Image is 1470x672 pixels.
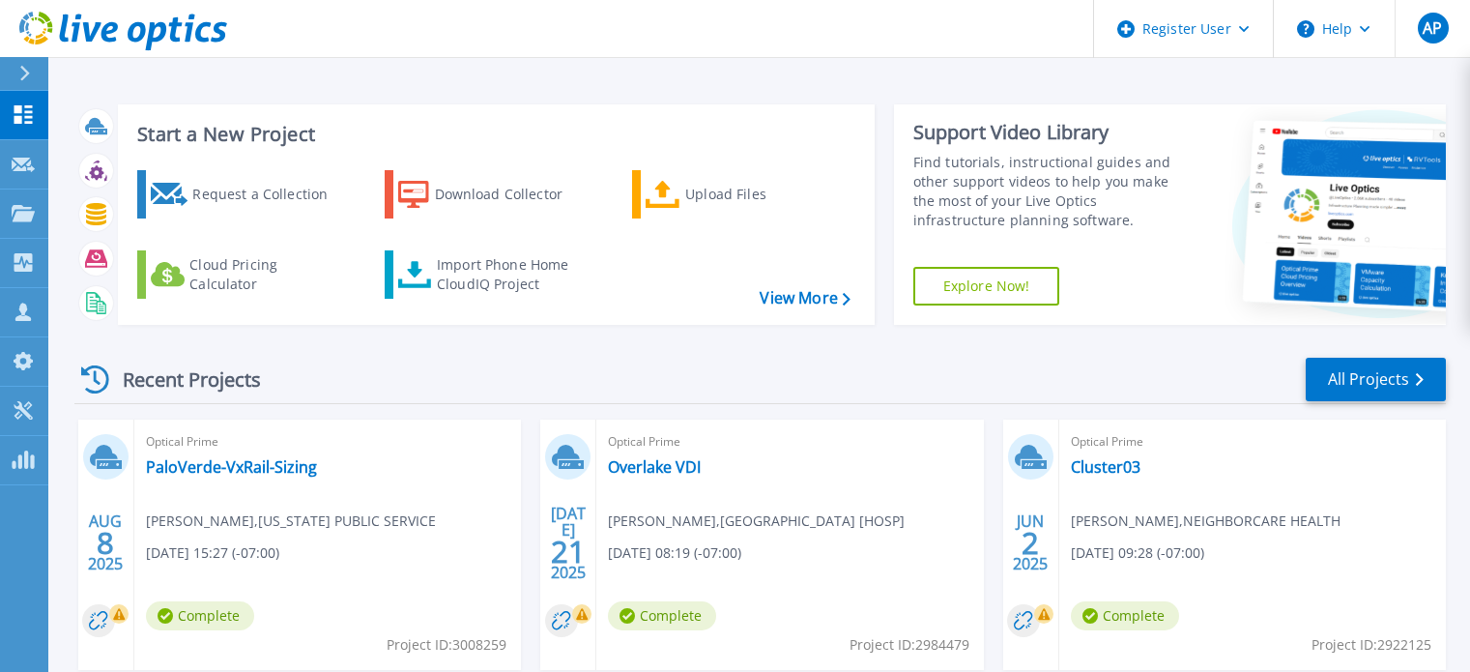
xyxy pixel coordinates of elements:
div: Recent Projects [74,356,287,403]
a: View More [760,289,850,307]
span: 21 [551,543,586,560]
span: 8 [97,535,114,551]
a: Cluster03 [1071,457,1140,477]
span: Optical Prime [608,431,971,453]
span: [PERSON_NAME] , NEIGHBORCARE HEALTH [1071,511,1340,532]
a: Request a Collection [137,170,353,219]
span: Optical Prime [1071,431,1434,453]
div: [DATE] 2025 [550,508,587,578]
h3: Start a New Project [137,124,850,145]
span: [DATE] 08:19 (-07:00) [608,542,741,564]
span: Project ID: 2984479 [850,634,969,656]
div: Find tutorials, instructional guides and other support videos to help you make the most of your L... [913,153,1191,230]
span: Optical Prime [146,431,509,453]
a: Cloud Pricing Calculator [137,250,353,299]
span: [PERSON_NAME] , [US_STATE] PUBLIC SERVICE [146,511,436,532]
span: Complete [608,601,716,630]
div: Request a Collection [192,175,347,214]
a: Download Collector [385,170,600,219]
span: [DATE] 15:27 (-07:00) [146,542,279,564]
span: Complete [146,601,254,630]
span: AP [1423,20,1442,36]
div: AUG 2025 [87,508,124,578]
span: [DATE] 09:28 (-07:00) [1071,542,1204,564]
div: Cloud Pricing Calculator [189,255,344,294]
div: Download Collector [435,175,590,214]
a: Explore Now! [913,267,1060,306]
div: Import Phone Home CloudIQ Project [437,255,588,294]
div: Upload Files [685,175,840,214]
span: Project ID: 2922125 [1311,634,1431,656]
span: Project ID: 3008259 [387,634,506,656]
span: [PERSON_NAME] , [GEOGRAPHIC_DATA] [HOSP] [608,511,905,532]
span: Complete [1071,601,1179,630]
div: Support Video Library [913,120,1191,145]
a: PaloVerde-VxRail-Sizing [146,457,317,477]
div: JUN 2025 [1012,508,1049,578]
a: All Projects [1306,358,1446,401]
span: 2 [1022,535,1039,551]
a: Overlake VDI [608,457,701,477]
a: Upload Files [632,170,848,219]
